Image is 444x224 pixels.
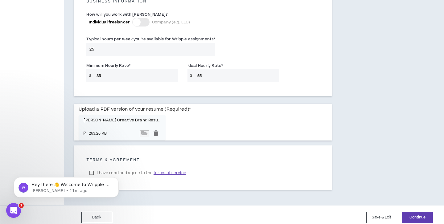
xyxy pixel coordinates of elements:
[89,19,130,25] span: Individual freelancer
[19,203,24,208] span: 1
[86,168,189,177] label: I have read and agree to the
[84,118,161,123] p: [PERSON_NAME] Creative Brand Resume 2025 .pdf.pdf
[79,104,191,115] label: Upload a PDF version of your resume (Required)
[152,19,190,25] span: Company (e.g. LLC)
[154,170,186,176] span: terms of service
[402,212,433,223] button: Continue
[194,69,279,82] input: Ex $90
[89,131,110,136] small: 263.26 KB
[81,212,112,223] button: Back
[187,69,195,82] span: $
[86,61,130,71] label: Minimum Hourly Rate
[93,69,178,82] input: Ex $75
[366,212,397,223] button: Save & Exit
[187,61,223,71] label: Ideal Hourly Rate
[86,158,319,162] h5: Terms & Agreement
[86,34,215,44] label: Typical hours per week you're available for Wripple assignments
[6,203,21,218] iframe: Intercom live chat
[86,10,167,19] label: How will you work with [PERSON_NAME]?
[86,69,93,82] span: $
[5,164,128,207] iframe: Intercom notifications message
